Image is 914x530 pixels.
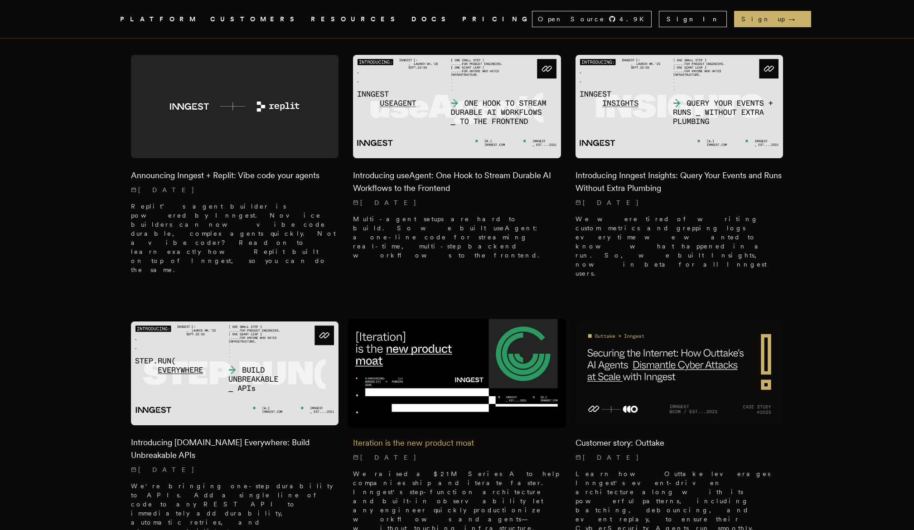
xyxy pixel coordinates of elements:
[353,55,561,159] img: Featured image for Introducing useAgent: One Hook to Stream Durable AI Workflows to the Frontend ...
[538,15,605,24] span: Open Source
[311,14,401,25] button: RESOURCES
[210,14,300,25] a: CUSTOMERS
[131,55,339,282] a: Featured image for Announcing Inngest + Replit: Vibe code your agents blog postAnnouncing Inngest...
[575,169,783,194] h2: Introducing Inngest Insights: Query Your Events and Runs Without Extra Plumbing
[348,319,566,428] img: Featured image for Iteration is the new product moat blog post
[353,453,561,462] p: [DATE]
[131,321,339,425] img: Featured image for Introducing Step.Run Everywhere: Build Unbreakable APIs blog post
[411,14,451,25] a: DOCS
[131,202,339,274] p: Replit’s agent builder is powered by Inngest. Novice builders can now vibe code durable, complex ...
[619,15,649,24] span: 4.9 K
[575,437,783,449] h2: Customer story: Outtake
[131,185,339,194] p: [DATE]
[659,11,727,27] a: Sign In
[575,55,783,286] a: Featured image for Introducing Inngest Insights: Query Your Events and Runs Without Extra Plumbin...
[353,214,561,260] p: Multi-agent setups are hard to build. So we built useAgent: a one-line code for streaming real-ti...
[462,14,532,25] a: PRICING
[120,14,199,25] button: PLATFORM
[353,437,561,449] h2: Iteration is the new product moat
[353,55,561,267] a: Featured image for Introducing useAgent: One Hook to Stream Durable AI Workflows to the Frontend ...
[131,465,339,474] p: [DATE]
[131,55,339,159] img: Featured image for Announcing Inngest + Replit: Vibe code your agents blog post
[575,55,783,159] img: Featured image for Introducing Inngest Insights: Query Your Events and Runs Without Extra Plumbin...
[353,198,561,207] p: [DATE]
[788,15,804,24] span: →
[734,11,811,27] a: Sign up
[575,453,783,462] p: [DATE]
[353,169,561,194] h2: Introducing useAgent: One Hook to Stream Durable AI Workflows to the Frontend
[575,321,783,425] img: Featured image for Customer story: Outtake blog post
[575,198,783,207] p: [DATE]
[131,436,339,462] h2: Introducing [DOMAIN_NAME] Everywhere: Build Unbreakable APIs
[575,214,783,278] p: We were tired of writing custom metrics and grepping logs every time we wanted to know what happe...
[131,169,339,182] h2: Announcing Inngest + Replit: Vibe code your agents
